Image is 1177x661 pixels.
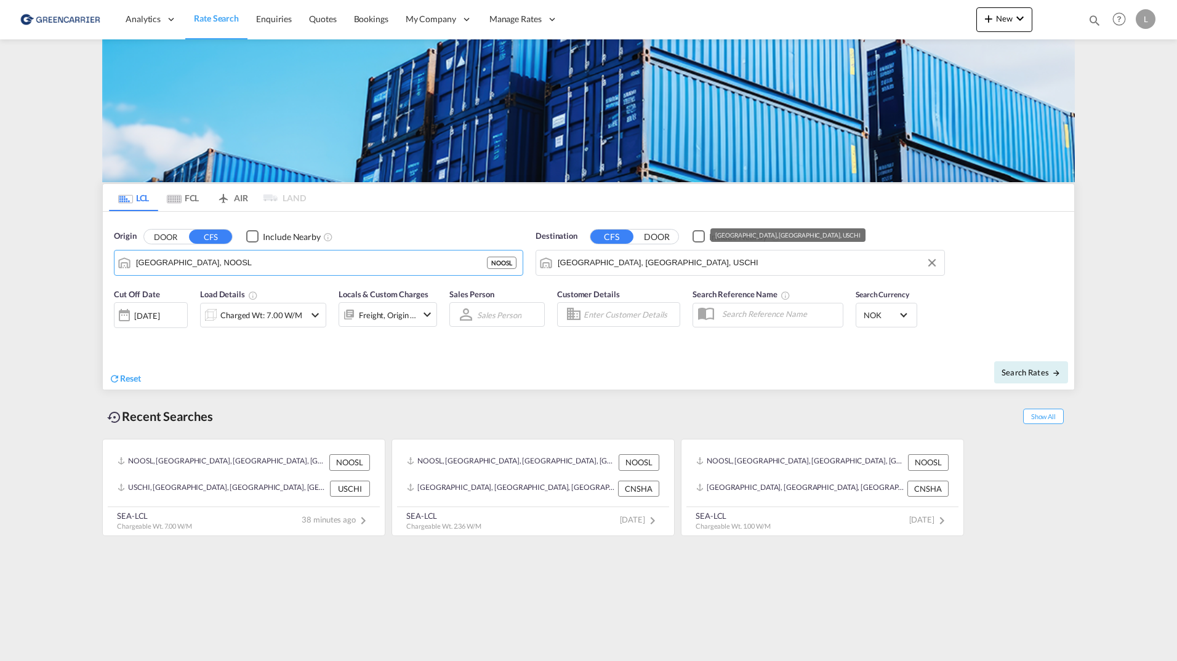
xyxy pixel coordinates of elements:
[118,481,327,497] div: USCHI, Chicago, IL, United States, North America, Americas
[781,290,790,300] md-icon: Your search will be saved by the below given name
[308,308,323,322] md-icon: icon-chevron-down
[923,254,941,272] button: Clear Input
[1023,409,1064,424] span: Show All
[117,510,192,521] div: SEA-LCL
[339,302,437,327] div: Freight Origin Destinationicon-chevron-down
[1002,367,1061,377] span: Search Rates
[864,310,898,321] span: NOK
[114,230,136,242] span: Origin
[696,454,905,470] div: NOOSL, Oslo, Norway, Northern Europe, Europe
[207,184,257,211] md-tab-item: AIR
[158,184,207,211] md-tab-item: FCL
[681,439,964,536] recent-search-card: NOOSL, [GEOGRAPHIC_DATA], [GEOGRAPHIC_DATA], [GEOGRAPHIC_DATA], [GEOGRAPHIC_DATA] NOOSL[GEOGRAPHI...
[406,13,456,25] span: My Company
[1052,369,1061,377] md-icon: icon-arrow-right
[102,403,218,430] div: Recent Searches
[246,230,321,243] md-checkbox: Checkbox No Ink
[109,373,120,384] md-icon: icon-refresh
[696,510,771,521] div: SEA-LCL
[907,481,949,497] div: CNSHA
[359,306,417,324] div: Freight Origin Destination
[696,481,904,497] div: CNSHA, Shanghai, SH, China, Greater China & Far East Asia, Asia Pacific
[489,13,542,25] span: Manage Rates
[862,306,910,324] md-select: Select Currency: kr NOKNorway Krone
[220,306,302,324] div: Charged Wt: 7.00 W/M
[339,289,428,299] span: Locals & Custom Charges
[102,439,385,536] recent-search-card: NOOSL, [GEOGRAPHIC_DATA], [GEOGRAPHIC_DATA], [GEOGRAPHIC_DATA], [GEOGRAPHIC_DATA] NOOSLUSCHI, [GE...
[144,230,187,244] button: DOOR
[696,522,771,530] span: Chargeable Wt. 1.00 W/M
[406,522,481,530] span: Chargeable Wt. 2.36 W/M
[248,290,258,300] md-icon: Chargeable Weight
[584,305,676,324] input: Enter Customer Details
[256,14,292,24] span: Enquiries
[114,289,160,299] span: Cut Off Date
[934,513,949,528] md-icon: icon-chevron-right
[449,289,494,299] span: Sales Person
[216,191,231,200] md-icon: icon-airplane
[909,515,949,524] span: [DATE]
[114,302,188,328] div: [DATE]
[109,372,141,386] div: icon-refreshReset
[118,454,326,470] div: NOOSL, Oslo, Norway, Northern Europe, Europe
[117,522,192,530] span: Chargeable Wt. 7.00 W/M
[620,515,660,524] span: [DATE]
[981,14,1027,23] span: New
[536,230,577,242] span: Destination
[618,481,659,497] div: CNSHA
[619,454,659,470] div: NOOSL
[981,11,996,26] md-icon: icon-plus 400-fg
[1136,9,1155,29] div: L
[406,510,481,521] div: SEA-LCL
[126,13,161,25] span: Analytics
[420,307,435,322] md-icon: icon-chevron-down
[590,230,633,244] button: CFS
[693,230,767,243] md-checkbox: Checkbox No Ink
[194,13,239,23] span: Rate Search
[994,361,1068,383] button: Search Ratesicon-arrow-right
[329,454,370,470] div: NOOSL
[976,7,1032,32] button: icon-plus 400-fgNewicon-chevron-down
[487,257,516,269] div: NOOSL
[635,230,678,244] button: DOOR
[120,373,141,383] span: Reset
[109,184,306,211] md-pagination-wrapper: Use the left and right arrow keys to navigate between tabs
[856,290,909,299] span: Search Currency
[102,39,1075,182] img: GreenCarrierFCL_LCL.png
[908,454,949,470] div: NOOSL
[645,513,660,528] md-icon: icon-chevron-right
[302,515,371,524] span: 38 minutes ago
[18,6,102,33] img: e39c37208afe11efa9cb1d7a6ea7d6f5.png
[354,14,388,24] span: Bookings
[323,232,333,242] md-icon: Unchecked: Ignores neighbouring ports when fetching rates.Checked : Includes neighbouring ports w...
[1088,14,1101,27] md-icon: icon-magnify
[330,481,370,497] div: USCHI
[1088,14,1101,32] div: icon-magnify
[356,513,371,528] md-icon: icon-chevron-right
[536,250,944,275] md-input-container: Chicago, IL, USCHI
[557,289,619,299] span: Customer Details
[134,310,159,321] div: [DATE]
[200,289,258,299] span: Load Details
[114,327,123,343] md-datepicker: Select
[407,481,615,497] div: CNSHA, Shanghai, SH, China, Greater China & Far East Asia, Asia Pacific
[200,303,326,327] div: Charged Wt: 7.00 W/Micon-chevron-down
[1013,11,1027,26] md-icon: icon-chevron-down
[709,231,767,243] div: Include Nearby
[263,231,321,243] div: Include Nearby
[1109,9,1136,31] div: Help
[716,305,843,323] input: Search Reference Name
[107,410,122,425] md-icon: icon-backup-restore
[189,230,232,244] button: CFS
[715,228,861,242] div: [GEOGRAPHIC_DATA], [GEOGRAPHIC_DATA], USCHI
[309,14,336,24] span: Quotes
[109,184,158,211] md-tab-item: LCL
[476,306,523,324] md-select: Sales Person
[1109,9,1130,30] span: Help
[103,212,1074,390] div: Origin DOOR CFS Checkbox No InkUnchecked: Ignores neighbouring ports when fetching rates.Checked ...
[136,254,487,272] input: Search by Port
[558,254,938,272] input: Search by Port
[407,454,616,470] div: NOOSL, Oslo, Norway, Northern Europe, Europe
[693,289,790,299] span: Search Reference Name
